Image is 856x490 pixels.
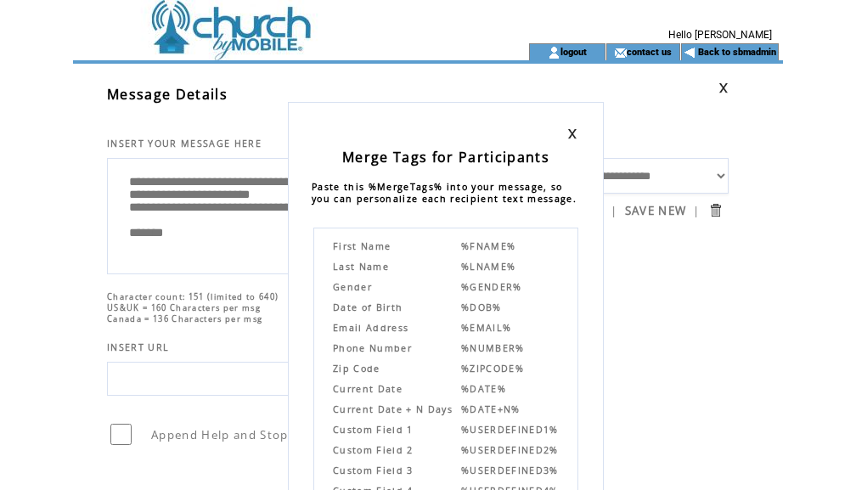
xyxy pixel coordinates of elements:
[333,240,391,252] span: First Name
[333,281,372,293] span: Gender
[333,342,412,354] span: Phone Number
[333,403,453,415] span: Current Date + N Days
[461,240,515,252] span: %FNAME%
[461,281,522,293] span: %GENDER%
[333,301,403,313] span: Date of Birth
[461,465,559,476] span: %USERDEFINED3%
[461,322,511,334] span: %EMAIL%
[333,424,414,436] span: Custom Field 1
[333,444,414,456] span: Custom Field 2
[333,322,408,334] span: Email Address
[312,181,577,205] span: Paste this %MergeTags% into your message, so you can personalize each recipient text message.
[461,342,525,354] span: %NUMBER%
[461,403,521,415] span: %DATE+N%
[333,363,380,375] span: Zip Code
[333,261,389,273] span: Last Name
[461,363,524,375] span: %ZIPCODE%
[333,465,414,476] span: Custom Field 3
[461,444,559,456] span: %USERDEFINED2%
[461,424,559,436] span: %USERDEFINED1%
[461,301,502,313] span: %DOB%
[333,383,403,395] span: Current Date
[342,148,549,166] span: Merge Tags for Participants
[461,383,506,395] span: %DATE%
[461,261,515,273] span: %LNAME%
